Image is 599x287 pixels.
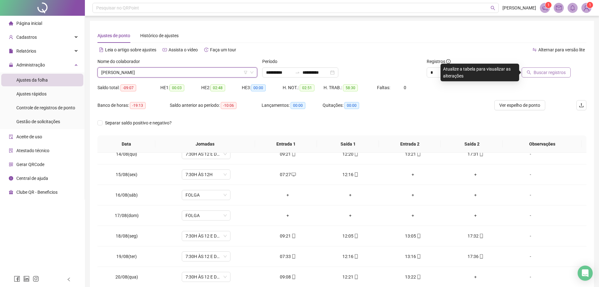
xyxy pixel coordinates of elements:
[494,100,545,110] button: Ver espelho de ponto
[503,135,582,153] th: Observações
[387,253,439,260] div: 13:16
[324,171,377,178] div: 12:16
[491,6,495,10] span: search
[16,119,60,124] span: Gestão de solicitações
[169,84,184,91] span: 00:03
[512,151,549,158] div: -
[116,172,137,177] span: 15/08(sex)
[16,162,44,167] span: Gerar QRCode
[97,102,170,109] div: Banco de horas:
[579,103,584,108] span: upload
[9,148,13,153] span: solution
[186,252,227,261] span: 7:30H ÀS 12 E DE 13H ÀS 17:30
[416,152,421,156] span: mobile
[170,102,262,109] div: Saldo anterior ao período:
[542,5,548,11] span: notification
[323,102,384,109] div: Quitações:
[140,33,179,38] span: Histórico de ajustes
[387,212,439,219] div: +
[186,211,227,220] span: FOLGA
[221,102,236,109] span: -10:06
[115,274,138,279] span: 20/08(qua)
[449,171,502,178] div: +
[416,275,421,279] span: mobile
[115,192,138,198] span: 16/08(sáb)
[163,48,167,52] span: youtube
[324,273,377,280] div: 12:21
[16,77,48,83] span: Ajustes da folha
[449,151,502,158] div: 17:31
[244,71,247,74] span: filter
[204,48,208,52] span: history
[479,234,484,238] span: mobile
[101,68,253,77] span: ELIAS ANDRADE LIMA DA SILVA
[441,64,519,81] div: Atualize a tabela para visualizar as alterações
[120,84,136,91] span: -09:07
[324,192,377,198] div: +
[502,4,536,11] span: [PERSON_NAME]
[9,135,13,139] span: audit
[295,70,300,75] span: to
[387,151,439,158] div: 13:21
[262,232,314,239] div: 09:21
[353,152,358,156] span: mobile
[16,134,42,139] span: Aceite de uso
[534,69,566,76] span: Buscar registros
[130,102,146,109] span: -19:13
[210,47,236,52] span: Faça um tour
[97,33,130,38] span: Ajustes de ponto
[186,170,227,179] span: 7:30H ÀS 12H
[449,192,502,198] div: +
[317,135,379,153] th: Saída 1
[295,70,300,75] span: swap-right
[201,84,242,91] div: HE 2:
[449,232,502,239] div: 17:32
[262,102,323,109] div: Lançamentos:
[116,152,137,157] span: 14/08(qui)
[291,234,296,238] span: mobile
[512,212,549,219] div: -
[186,149,227,159] span: 7:30H ÀS 12 E DE 13H ÀS 17:30
[16,62,45,67] span: Administração
[9,21,13,26] span: home
[33,276,39,282] span: instagram
[353,172,358,177] span: mobile
[532,48,537,52] span: swap
[353,275,358,279] span: mobile
[538,47,585,52] span: Alternar para versão lite
[324,253,377,260] div: 12:16
[512,253,549,260] div: -
[324,232,377,239] div: 12:05
[9,176,13,181] span: info-circle
[547,3,550,7] span: 1
[9,190,13,194] span: gift
[262,192,314,198] div: +
[186,272,227,282] span: 7:30H ÀS 12 E DE 13H ÀS 17:30
[324,84,377,91] div: H. TRAB.:
[16,176,48,181] span: Central de ajuda
[589,3,591,7] span: 1
[587,2,593,8] sup: Atualize o seu contato no menu Meus Dados
[291,102,305,109] span: 00:00
[512,192,549,198] div: -
[255,135,317,153] th: Entrada 1
[479,254,484,259] span: mobile
[97,58,144,65] label: Nome do colaborador
[16,35,37,40] span: Cadastros
[16,21,42,26] span: Página inicial
[9,49,13,53] span: file
[387,171,439,178] div: +
[9,63,13,67] span: lock
[353,234,358,238] span: mobile
[169,47,198,52] span: Assista o vídeo
[16,49,36,54] span: Relatórios
[262,171,314,178] div: 07:27
[387,273,439,280] div: 13:22
[324,212,377,219] div: +
[570,5,575,11] span: bell
[387,192,439,198] div: +
[427,58,451,65] span: Registros
[186,231,227,241] span: 7:30H ÀS 12 E DE 13H ÀS 17:30
[379,135,441,153] th: Entrada 2
[499,102,540,109] span: Ver espelho de ponto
